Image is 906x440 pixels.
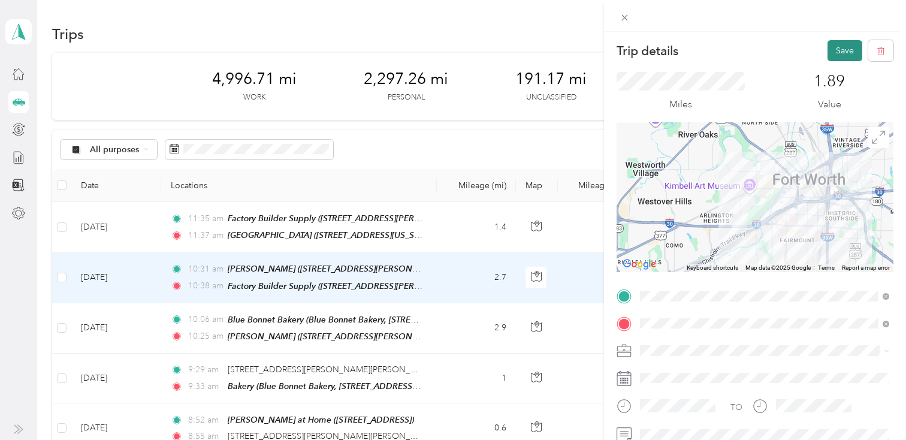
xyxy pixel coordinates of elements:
a: Terms (opens in new tab) [818,264,835,271]
a: Open this area in Google Maps (opens a new window) [620,257,659,272]
img: Google [620,257,659,272]
a: Report a map error [842,264,890,271]
p: 1.89 [814,72,845,91]
p: Value [818,97,841,112]
button: Save [828,40,862,61]
button: Keyboard shortcuts [687,264,738,272]
p: Trip details [617,43,678,59]
div: TO [730,401,742,414]
p: Miles [669,97,692,112]
iframe: Everlance-gr Chat Button Frame [839,373,906,440]
span: Map data ©2025 Google [745,264,811,271]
